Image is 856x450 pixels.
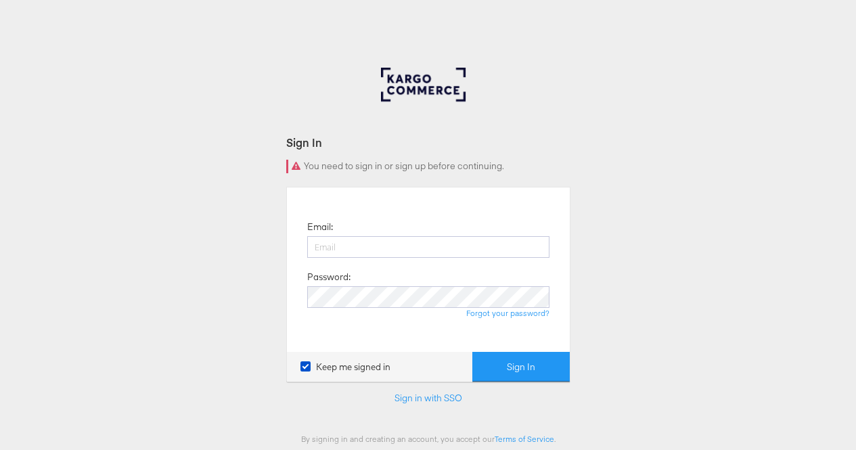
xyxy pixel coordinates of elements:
[495,434,554,444] a: Terms of Service
[307,271,351,284] label: Password:
[466,308,549,318] a: Forgot your password?
[286,135,570,150] div: Sign In
[286,434,570,444] div: By signing in and creating an account, you accept our .
[300,361,390,374] label: Keep me signed in
[395,392,462,404] a: Sign in with SSO
[307,236,549,258] input: Email
[286,160,570,173] div: You need to sign in or sign up before continuing.
[307,221,333,233] label: Email:
[472,352,570,382] button: Sign In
